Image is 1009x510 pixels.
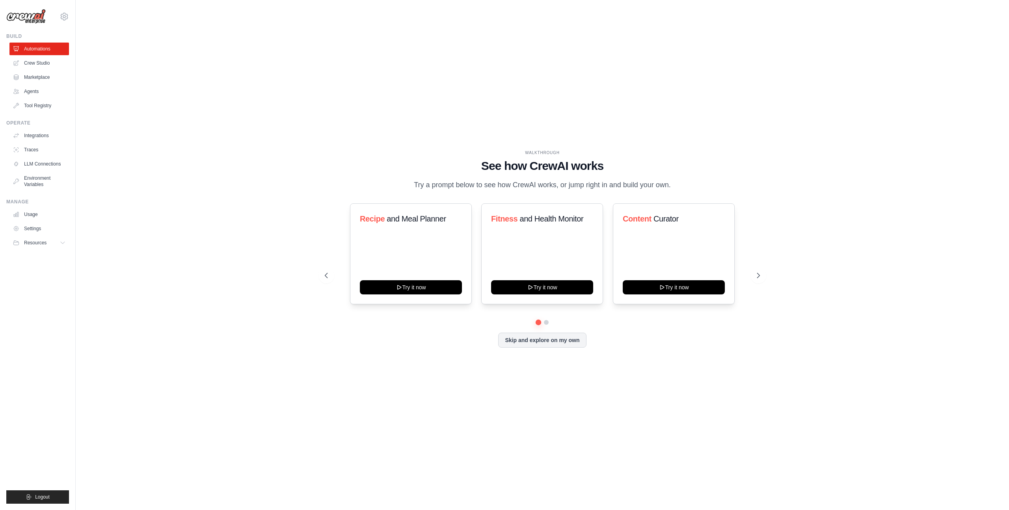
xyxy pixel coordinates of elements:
a: LLM Connections [9,158,69,170]
div: Build [6,33,69,39]
span: Logout [35,494,50,500]
button: Try it now [360,280,462,294]
span: and Health Monitor [520,214,584,223]
span: Content [623,214,652,223]
span: Recipe [360,214,385,223]
span: Curator [653,214,679,223]
h1: See how CrewAI works [325,159,760,173]
a: Agents [9,85,69,98]
div: Operate [6,120,69,126]
a: Tool Registry [9,99,69,112]
span: and Meal Planner [387,214,446,223]
div: Manage [6,199,69,205]
a: Usage [9,208,69,221]
button: Resources [9,236,69,249]
div: WALKTHROUGH [325,150,760,156]
a: Crew Studio [9,57,69,69]
a: Integrations [9,129,69,142]
a: Traces [9,143,69,156]
a: Environment Variables [9,172,69,191]
a: Settings [9,222,69,235]
p: Try a prompt below to see how CrewAI works, or jump right in and build your own. [410,179,675,191]
button: Logout [6,490,69,504]
button: Try it now [623,280,725,294]
a: Marketplace [9,71,69,84]
a: Automations [9,43,69,55]
span: Fitness [491,214,518,223]
img: Logo [6,9,46,24]
button: Skip and explore on my own [498,333,586,348]
button: Try it now [491,280,593,294]
span: Resources [24,240,47,246]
